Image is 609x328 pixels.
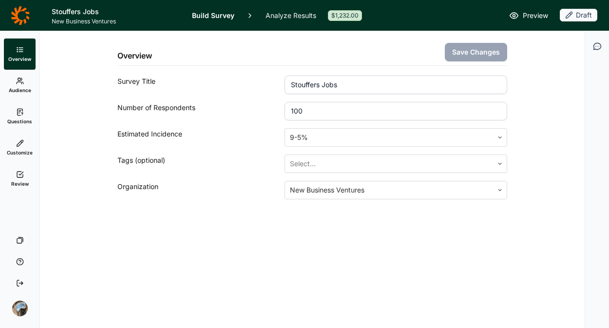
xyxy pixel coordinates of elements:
span: Customize [7,149,33,156]
span: Questions [7,118,32,125]
img: ocn8z7iqvmiiaveqkfqd.png [12,301,28,316]
a: Review [4,163,36,194]
span: Audience [9,87,31,94]
div: Estimated Incidence [117,128,285,147]
div: Organization [117,181,285,199]
span: New Business Ventures [52,18,180,25]
a: Overview [4,39,36,70]
div: $1,232.00 [328,10,362,21]
div: Draft [560,9,597,21]
div: Number of Respondents [117,102,285,120]
button: Save Changes [445,43,507,61]
span: Review [11,180,29,187]
input: ex: Package testing study [285,76,507,94]
h2: Overview [117,50,152,61]
span: Preview [523,10,548,21]
input: 1000 [285,102,507,120]
button: Draft [560,9,597,22]
span: Overview [8,56,31,62]
a: Preview [509,10,548,21]
a: Customize [4,132,36,163]
div: Survey Title [117,76,285,94]
h1: Stouffers Jobs [52,6,180,18]
a: Questions [4,101,36,132]
a: Audience [4,70,36,101]
div: Tags (optional) [117,154,285,173]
